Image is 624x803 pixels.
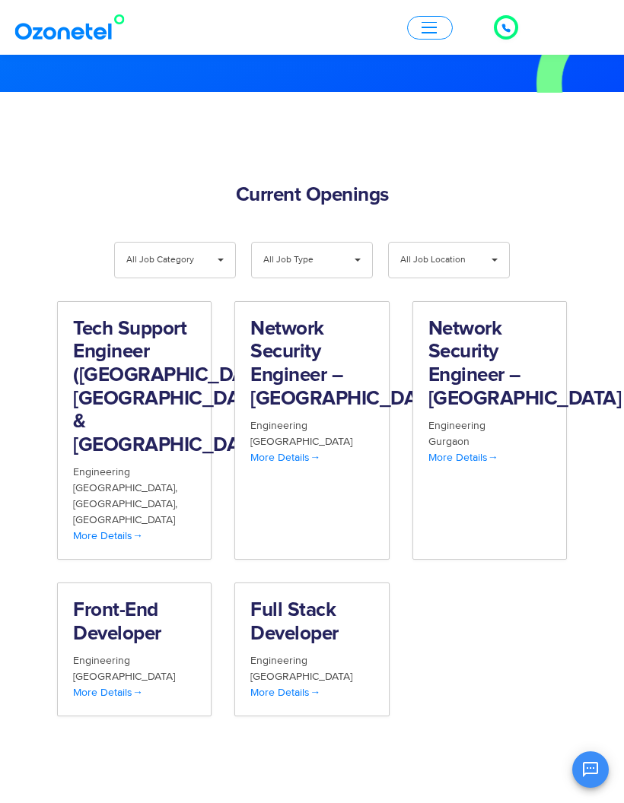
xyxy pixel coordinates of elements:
[73,654,130,667] span: Engineering
[250,654,307,667] span: Engineering
[73,481,177,494] span: [GEOGRAPHIC_DATA]
[73,513,175,526] span: [GEOGRAPHIC_DATA]
[250,686,320,699] span: More Details
[73,598,196,645] h2: Front-End Developer
[73,497,177,510] span: [GEOGRAPHIC_DATA]
[73,686,143,699] span: More Details
[57,301,212,560] a: Tech Support Engineer ([GEOGRAPHIC_DATA], [GEOGRAPHIC_DATA] & [GEOGRAPHIC_DATA]) Engineering [GEO...
[250,451,320,464] span: More Details
[73,529,143,542] span: More Details
[57,183,567,207] h2: Current Openings
[250,598,373,645] h2: Full Stack Developer
[428,317,551,410] h2: Network Security Engineer – [GEOGRAPHIC_DATA]
[250,670,352,683] span: [GEOGRAPHIC_DATA]
[234,582,389,716] a: Full Stack Developer Engineering [GEOGRAPHIC_DATA] More Details
[73,465,130,478] span: Engineering
[428,419,486,432] span: Engineering
[57,582,212,716] a: Front-End Developer Engineering [GEOGRAPHIC_DATA] More Details
[428,451,498,464] span: More Details
[250,317,373,410] h2: Network Security Engineer – [GEOGRAPHIC_DATA]
[73,317,196,456] h2: Tech Support Engineer ([GEOGRAPHIC_DATA], [GEOGRAPHIC_DATA] & [GEOGRAPHIC_DATA])
[412,301,567,560] a: Network Security Engineer – [GEOGRAPHIC_DATA] Engineering Gurgaon More Details
[428,435,470,448] span: Gurgaon
[73,670,175,683] span: [GEOGRAPHIC_DATA]
[250,435,352,448] span: [GEOGRAPHIC_DATA]
[572,751,609,788] button: Open chat
[234,301,389,560] a: Network Security Engineer – [GEOGRAPHIC_DATA] Engineering [GEOGRAPHIC_DATA] More Details
[250,419,307,432] span: Engineering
